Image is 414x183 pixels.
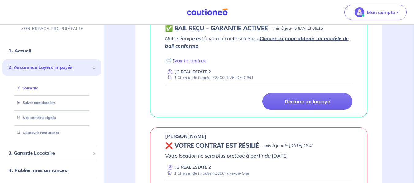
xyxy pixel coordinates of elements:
[10,98,94,108] div: Suivre mes dossiers
[270,25,323,32] p: - mis à jour le [DATE] 05:15
[14,131,59,135] a: Découvrir l'assurance
[165,142,259,150] h5: ❌ VOTRE CONTRAT EST RÉSILIÉ
[10,128,94,138] div: Découvrir l'assurance
[165,35,349,49] a: Cliquez ici pour obtenir un modèle de bail conforme
[367,9,395,16] p: Mon compte
[2,164,101,176] div: 4. Publier mes annonces
[285,98,330,105] p: Déclarer un impayé
[175,164,211,170] p: JG REAL ESTATE 2
[184,8,230,16] img: Cautioneo
[165,142,352,150] div: state: REVOKED, Context: ,IN-LANDLORD
[174,57,206,63] a: Voir le contrat
[10,113,94,123] div: Mes contrats signés
[9,48,31,54] a: 1. Accueil
[175,69,211,75] p: JG REAL ESTATE 2
[165,35,349,49] em: Notre équipe est à votre écoute si besoin.
[2,147,101,159] div: 3. Garantie Locataire
[9,150,90,157] span: 3. Garantie Locataire
[165,25,352,32] div: state: CONTRACT-VALIDATED, Context: IN-LANDLORD,IS-GL-CAUTION-IN-LANDLORD
[14,101,56,105] a: Suivre mes dossiers
[261,143,314,149] p: - mis à jour le [DATE] 16:41
[9,167,67,173] a: 4. Publier mes annonces
[165,57,208,63] em: 📄 ( )
[165,75,253,81] div: 1 Chemin de Piroche 42800 RIVE-DE-GIER
[2,44,101,57] div: 1. Accueil
[355,7,364,17] img: illu_account_valid_menu.svg
[10,83,94,93] div: Souscrire
[20,26,83,32] p: MON ESPACE PROPRIÉTAIRE
[9,64,90,71] span: 2. Assurance Loyers Impayés
[14,116,56,120] a: Mes contrats signés
[165,153,288,159] em: Votre location ne sera plus protégé à partir du [DATE]
[14,86,38,90] a: Souscrire
[344,5,407,20] button: illu_account_valid_menu.svgMon compte
[165,25,268,32] h5: ✅ BAIL REÇU - GARANTIE ACTIVÉE
[165,170,249,176] div: 1 Chemin de Piroche 42800 Rive-de-Gier
[165,132,207,140] p: [PERSON_NAME]
[262,93,352,110] a: Déclarer un impayé
[2,59,101,76] div: 2. Assurance Loyers Impayés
